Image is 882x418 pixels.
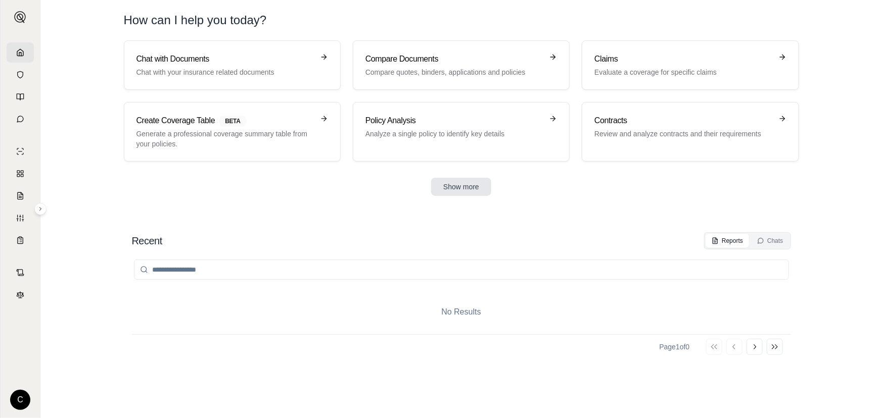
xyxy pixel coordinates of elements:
div: Page 1 of 0 [660,342,690,352]
button: Chats [751,234,789,248]
h3: Contracts [594,115,772,127]
a: Single Policy [7,141,34,162]
p: Analyze a single policy to identify key details [365,129,543,139]
p: Evaluate a coverage for specific claims [594,67,772,77]
h1: How can I help you today? [124,12,799,28]
a: Chat with DocumentsChat with your insurance related documents [124,40,341,90]
div: C [10,390,30,410]
button: Reports [706,234,749,248]
a: Contract Analysis [7,263,34,283]
div: Reports [712,237,743,245]
img: Expand sidebar [14,11,26,23]
div: Chats [757,237,783,245]
h3: Chat with Documents [136,53,314,65]
button: Show more [431,178,491,196]
a: Prompt Library [7,87,34,107]
a: Home [7,42,34,63]
a: Compare DocumentsCompare quotes, binders, applications and policies [353,40,570,90]
a: Policy AnalysisAnalyze a single policy to identify key details [353,102,570,162]
p: Chat with your insurance related documents [136,67,314,77]
p: Compare quotes, binders, applications and policies [365,67,543,77]
h2: Recent [132,234,162,248]
a: Legal Search Engine [7,285,34,305]
a: Documents Vault [7,65,34,85]
a: Claim Coverage [7,186,34,206]
h3: Compare Documents [365,53,543,65]
a: Coverage Table [7,230,34,250]
h3: Policy Analysis [365,115,543,127]
p: Generate a professional coverage summary table from your policies. [136,129,314,149]
span: BETA [219,116,246,127]
a: Chat [7,109,34,129]
a: Policy Comparisons [7,164,34,184]
h3: Claims [594,53,772,65]
a: ClaimsEvaluate a coverage for specific claims [582,40,799,90]
a: Create Coverage TableBETAGenerate a professional coverage summary table from your policies. [124,102,341,162]
a: ContractsReview and analyze contracts and their requirements [582,102,799,162]
button: Expand sidebar [10,7,30,27]
a: Custom Report [7,208,34,228]
h3: Create Coverage Table [136,115,314,127]
p: Review and analyze contracts and their requirements [594,129,772,139]
button: Expand sidebar [34,203,47,215]
div: No Results [132,290,791,334]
